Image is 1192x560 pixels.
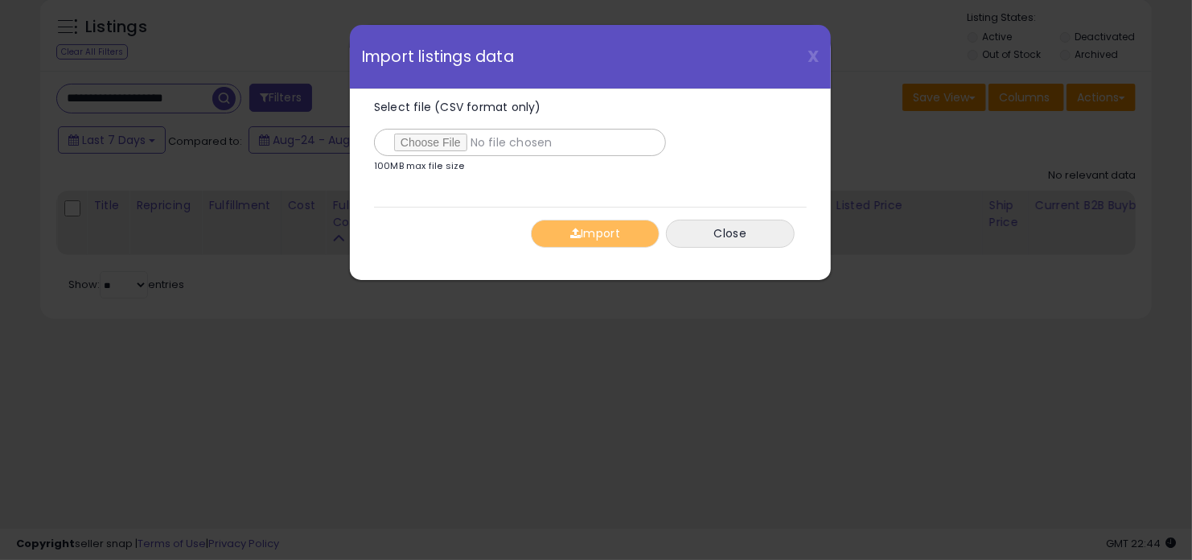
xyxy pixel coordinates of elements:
[808,45,819,68] span: X
[374,99,541,115] span: Select file (CSV format only)
[374,162,465,171] p: 100MB max file size
[362,49,514,64] span: Import listings data
[531,220,660,248] button: Import
[666,220,795,248] button: Close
